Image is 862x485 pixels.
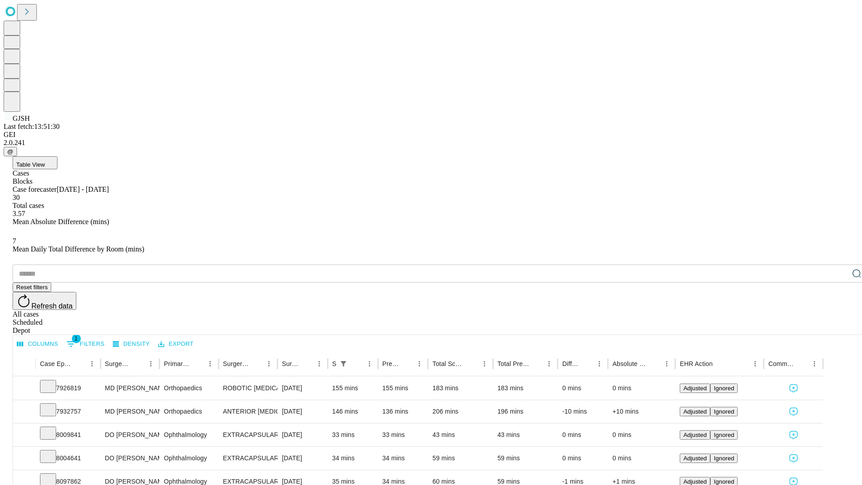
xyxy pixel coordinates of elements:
[57,185,109,193] span: [DATE] - [DATE]
[413,357,426,370] button: Menu
[13,156,57,169] button: Table View
[263,357,275,370] button: Menu
[612,377,671,400] div: 0 mins
[714,432,734,438] span: Ignored
[13,202,44,209] span: Total cases
[250,357,263,370] button: Sort
[282,423,323,446] div: [DATE]
[749,357,761,370] button: Menu
[4,139,858,147] div: 2.0.241
[383,400,424,423] div: 136 mins
[40,423,96,446] div: 8009841
[105,360,131,367] div: Surgeon Name
[562,447,603,470] div: 0 mins
[15,337,61,351] button: Select columns
[223,400,273,423] div: ANTERIOR [MEDICAL_DATA] TOTAL HIP
[680,430,710,440] button: Adjusted
[710,407,738,416] button: Ignored
[132,357,145,370] button: Sort
[680,360,712,367] div: EHR Action
[683,385,707,392] span: Adjusted
[714,455,734,462] span: Ignored
[714,478,734,485] span: Ignored
[713,357,726,370] button: Sort
[612,447,671,470] div: 0 mins
[432,447,488,470] div: 59 mins
[530,357,543,370] button: Sort
[648,357,660,370] button: Sort
[383,423,424,446] div: 33 mins
[383,360,400,367] div: Predicted In Room Duration
[337,357,350,370] button: Show filters
[562,360,580,367] div: Difference
[40,360,72,367] div: Case Epic Id
[612,360,647,367] div: Absolute Difference
[562,423,603,446] div: 0 mins
[332,423,374,446] div: 33 mins
[18,381,31,397] button: Expand
[105,377,155,400] div: MD [PERSON_NAME] [PERSON_NAME] Md
[612,400,671,423] div: +10 mins
[16,284,48,291] span: Reset filters
[145,357,157,370] button: Menu
[13,210,25,217] span: 3.57
[581,357,593,370] button: Sort
[4,123,60,130] span: Last fetch: 13:51:30
[18,404,31,420] button: Expand
[768,360,794,367] div: Comments
[13,282,51,292] button: Reset filters
[40,400,96,423] div: 7932757
[497,400,554,423] div: 196 mins
[332,360,336,367] div: Scheduled In Room Duration
[710,384,738,393] button: Ignored
[73,357,86,370] button: Sort
[223,360,249,367] div: Surgery Name
[64,337,107,351] button: Show filters
[593,357,606,370] button: Menu
[86,357,98,370] button: Menu
[7,148,13,155] span: @
[105,400,155,423] div: MD [PERSON_NAME] [PERSON_NAME] Md
[18,428,31,443] button: Expand
[466,357,478,370] button: Sort
[156,337,196,351] button: Export
[562,400,603,423] div: -10 mins
[18,451,31,467] button: Expand
[191,357,204,370] button: Sort
[282,447,323,470] div: [DATE]
[497,423,554,446] div: 43 mins
[332,447,374,470] div: 34 mins
[31,302,73,310] span: Refresh data
[432,360,465,367] div: Total Scheduled Duration
[4,147,17,156] button: @
[432,400,488,423] div: 206 mins
[105,423,155,446] div: DO [PERSON_NAME]
[13,245,144,253] span: Mean Daily Total Difference by Room (mins)
[13,218,109,225] span: Mean Absolute Difference (mins)
[680,384,710,393] button: Adjusted
[710,430,738,440] button: Ignored
[363,357,376,370] button: Menu
[282,360,299,367] div: Surgery Date
[332,377,374,400] div: 155 mins
[282,400,323,423] div: [DATE]
[282,377,323,400] div: [DATE]
[13,115,30,122] span: GJSH
[543,357,555,370] button: Menu
[40,377,96,400] div: 7926819
[562,377,603,400] div: 0 mins
[13,194,20,201] span: 30
[660,357,673,370] button: Menu
[497,377,554,400] div: 183 mins
[223,423,273,446] div: EXTRACAPSULAR CATARACT REMOVAL WITH [MEDICAL_DATA]
[683,432,707,438] span: Adjusted
[164,400,214,423] div: Orthopaedics
[714,385,734,392] span: Ignored
[40,447,96,470] div: 8004641
[497,360,530,367] div: Total Predicted Duration
[683,455,707,462] span: Adjusted
[808,357,821,370] button: Menu
[164,377,214,400] div: Orthopaedics
[164,423,214,446] div: Ophthalmology
[4,131,858,139] div: GEI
